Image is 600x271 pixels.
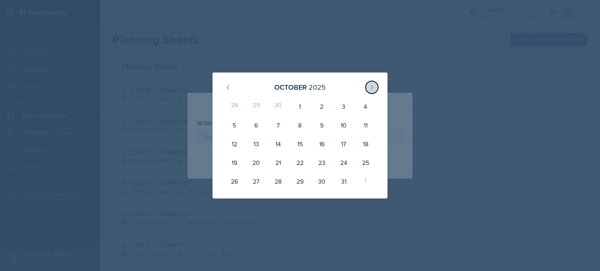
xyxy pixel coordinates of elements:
[311,172,333,191] div: 30
[223,172,245,191] div: 26
[245,172,267,191] div: 27
[311,153,333,172] div: 23
[355,116,377,135] div: 11
[274,82,307,92] div: October
[223,116,245,135] div: 5
[267,172,289,191] div: 28
[289,97,311,116] div: 1
[289,172,311,191] div: 29
[289,135,311,153] div: 15
[289,116,311,135] div: 8
[267,116,289,135] div: 7
[311,116,333,135] div: 9
[355,135,377,153] div: 18
[223,153,245,172] div: 19
[245,97,267,116] div: 29
[311,135,333,153] div: 16
[333,97,355,116] div: 3
[355,97,377,116] div: 4
[245,135,267,153] div: 13
[267,97,289,116] div: 30
[309,82,326,92] div: 2025
[267,153,289,172] div: 21
[355,172,377,191] div: 1
[355,153,377,172] div: 25
[289,153,311,172] div: 22
[311,97,333,116] div: 2
[333,135,355,153] div: 17
[333,153,355,172] div: 24
[333,116,355,135] div: 10
[267,135,289,153] div: 14
[223,97,245,116] div: 28
[245,153,267,172] div: 20
[223,135,245,153] div: 12
[245,116,267,135] div: 6
[333,172,355,191] div: 31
